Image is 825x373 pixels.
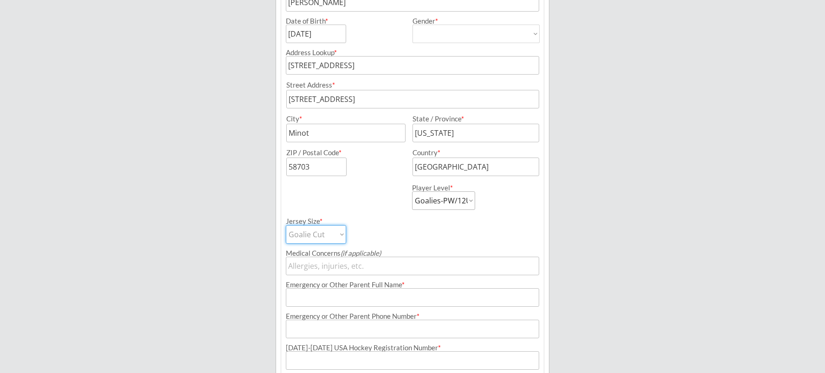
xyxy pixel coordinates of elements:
input: Allergies, injuries, etc. [286,257,539,275]
div: Medical Concerns [286,250,539,257]
div: [DATE]-[DATE] USA Hockey Registration Number [286,344,539,351]
input: Street, City, Province/State [286,56,539,75]
div: ZIP / Postal Code [286,149,404,156]
div: Date of Birth [286,18,334,25]
em: (if applicable) [341,249,381,257]
div: Player Level [412,184,475,191]
div: Emergency or Other Parent Phone Number [286,313,539,320]
div: State / Province [412,115,528,122]
div: Country [412,149,528,156]
div: Jersey Size [286,218,334,225]
div: Emergency or Other Parent Full Name [286,281,539,288]
div: City [286,115,404,122]
div: Street Address [286,82,539,89]
div: Gender [412,18,540,25]
div: Address Lookup [286,49,539,56]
